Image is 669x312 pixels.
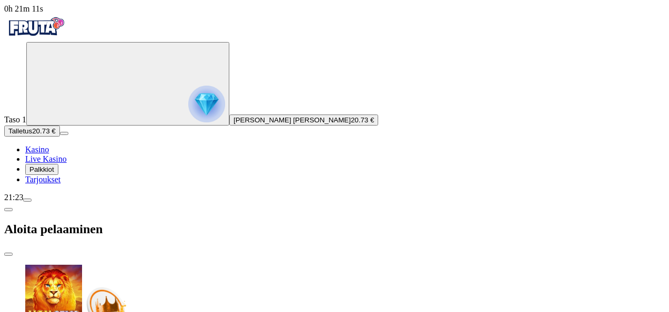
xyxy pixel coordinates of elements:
button: chevron-left icon [4,208,13,211]
a: diamond iconKasino [25,145,49,154]
span: Tarjoukset [25,175,60,184]
button: menu [23,199,32,202]
span: Taso 1 [4,115,26,124]
button: reward progress [26,42,229,126]
button: menu [60,132,68,135]
span: Palkkiot [29,165,54,173]
button: close [4,253,13,256]
span: Kasino [25,145,49,154]
span: Live Kasino [25,154,67,163]
img: Fruta [4,14,67,40]
a: gift-inverted iconTarjoukset [25,175,60,184]
span: Talletus [8,127,32,135]
button: [PERSON_NAME] [PERSON_NAME]20.73 € [229,115,378,126]
span: 20.73 € [351,116,374,124]
span: user session time [4,4,43,13]
h2: Aloita pelaaminen [4,222,665,236]
span: 21:23 [4,193,23,202]
img: reward progress [188,86,225,122]
span: 20.73 € [32,127,55,135]
button: Talletusplus icon20.73 € [4,126,60,137]
button: reward iconPalkkiot [25,164,58,175]
nav: Primary [4,14,665,184]
span: [PERSON_NAME] [PERSON_NAME] [234,116,351,124]
a: poker-chip iconLive Kasino [25,154,67,163]
a: Fruta [4,33,67,41]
